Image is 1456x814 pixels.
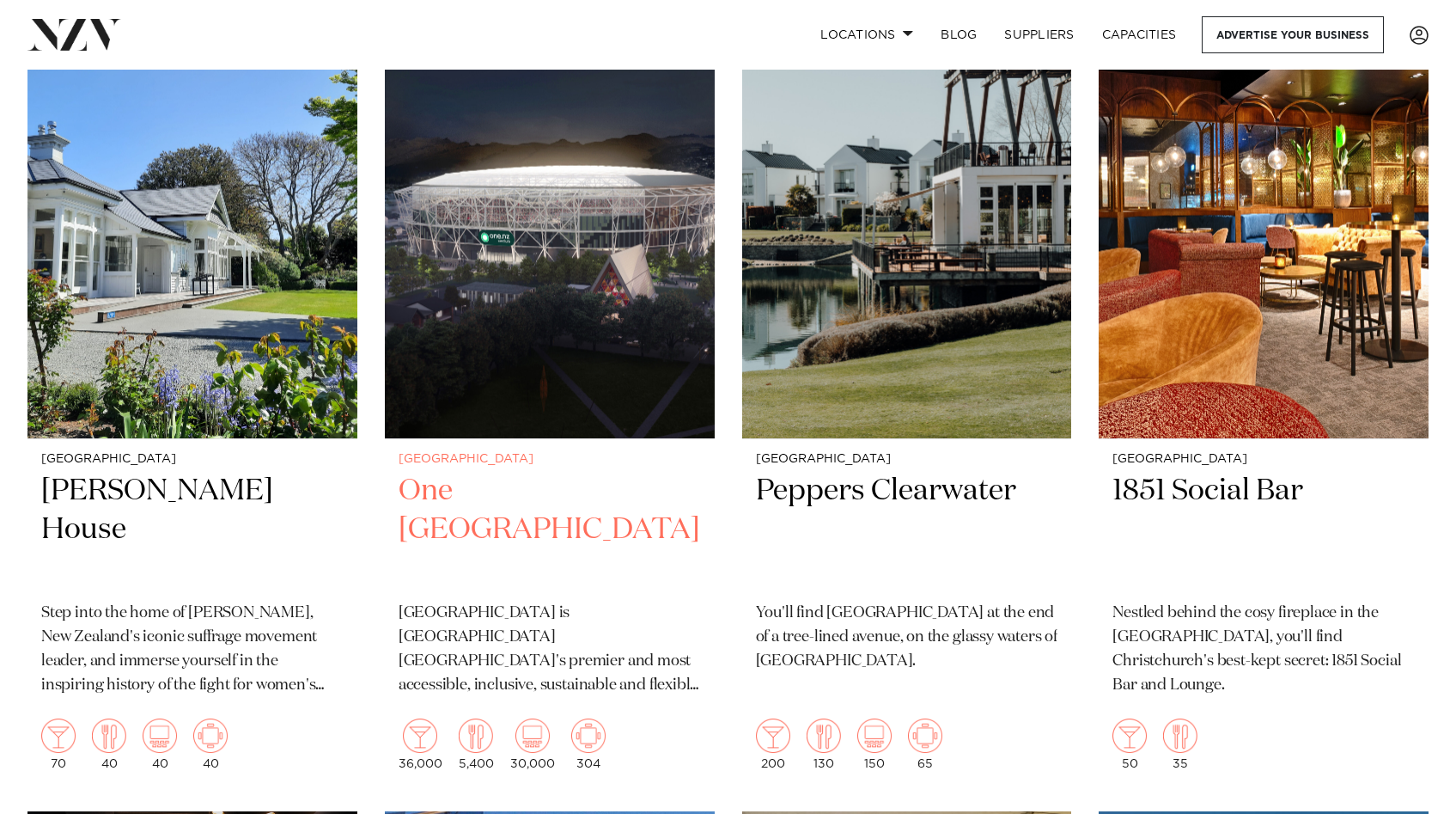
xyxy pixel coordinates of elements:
img: cocktail.png [1112,719,1147,753]
div: 5,400 [459,719,494,770]
div: 36,000 [399,719,442,770]
img: theatre.png [515,719,550,753]
a: BLOG [927,16,990,53]
small: [GEOGRAPHIC_DATA] [1112,453,1415,466]
p: You'll find [GEOGRAPHIC_DATA] at the end of a tree-lined avenue, on the glassy waters of [GEOGRAP... [756,602,1058,674]
a: SUPPLIERS [990,16,1087,53]
div: 40 [143,719,177,770]
img: dining.png [92,719,126,753]
div: 40 [193,719,228,770]
div: 130 [807,719,841,770]
img: dining.png [1163,719,1197,753]
img: meeting.png [908,719,942,753]
div: 70 [41,719,76,770]
a: Locations [807,16,927,53]
a: Advertise your business [1202,16,1384,53]
small: [GEOGRAPHIC_DATA] [41,453,344,466]
h2: 1851 Social Bar [1112,472,1415,588]
div: 65 [908,719,942,770]
h2: [PERSON_NAME] House [41,472,344,588]
div: 50 [1112,719,1147,770]
img: dining.png [459,719,493,753]
p: Nestled behind the cosy fireplace in the [GEOGRAPHIC_DATA], you'll find Christchurch's best-kept ... [1112,602,1415,698]
div: 35 [1163,719,1197,770]
p: [GEOGRAPHIC_DATA] is [GEOGRAPHIC_DATA] [GEOGRAPHIC_DATA]'s premier and most accessible, inclusive... [399,602,701,698]
img: meeting.png [571,719,606,753]
img: cocktail.png [756,719,790,753]
img: theatre.png [857,719,892,753]
div: 150 [857,719,892,770]
div: 200 [756,719,790,770]
h2: One [GEOGRAPHIC_DATA] [399,472,701,588]
img: cocktail.png [403,719,437,753]
img: theatre.png [143,719,177,753]
img: nzv-logo.png [27,19,121,50]
div: 304 [571,719,606,770]
div: 30,000 [510,719,555,770]
img: dining.png [807,719,841,753]
h2: Peppers Clearwater [756,472,1058,588]
p: Step into the home of [PERSON_NAME], New Zealand's iconic suffrage movement leader, and immerse y... [41,602,344,698]
div: 40 [92,719,126,770]
small: [GEOGRAPHIC_DATA] [399,453,701,466]
img: cocktail.png [41,719,76,753]
a: Capacities [1088,16,1191,53]
small: [GEOGRAPHIC_DATA] [756,453,1058,466]
img: meeting.png [193,719,228,753]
